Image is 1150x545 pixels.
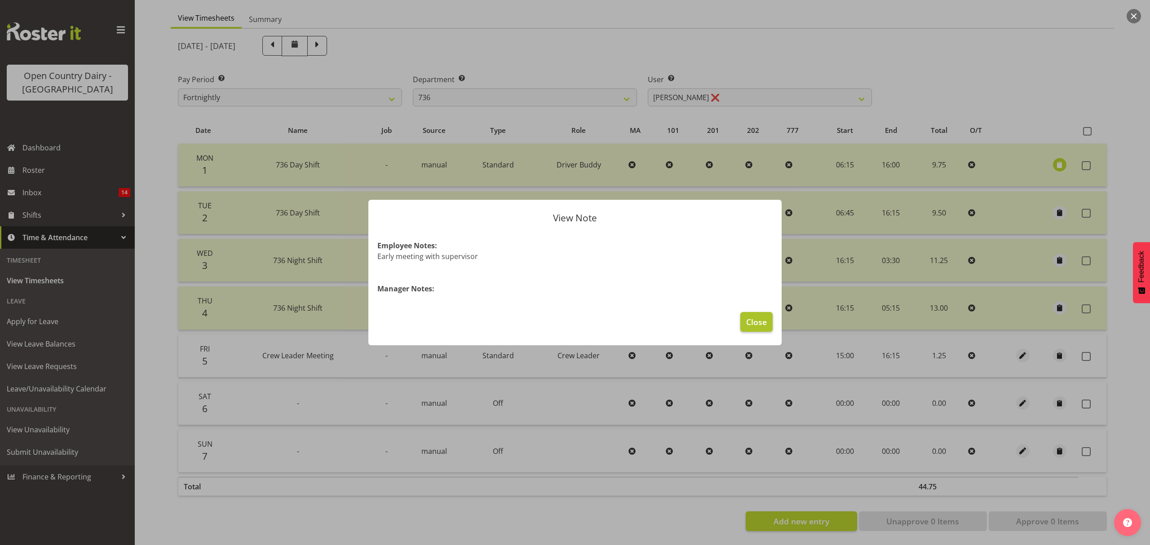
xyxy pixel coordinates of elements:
[377,213,773,223] p: View Note
[1123,518,1132,527] img: help-xxl-2.png
[1133,242,1150,303] button: Feedback - Show survey
[740,312,773,332] button: Close
[377,283,773,294] h4: Manager Notes:
[1137,251,1146,282] span: Feedback
[377,251,773,262] p: Early meeting with supervisor
[746,316,767,328] span: Close
[377,240,773,251] h4: Employee Notes:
